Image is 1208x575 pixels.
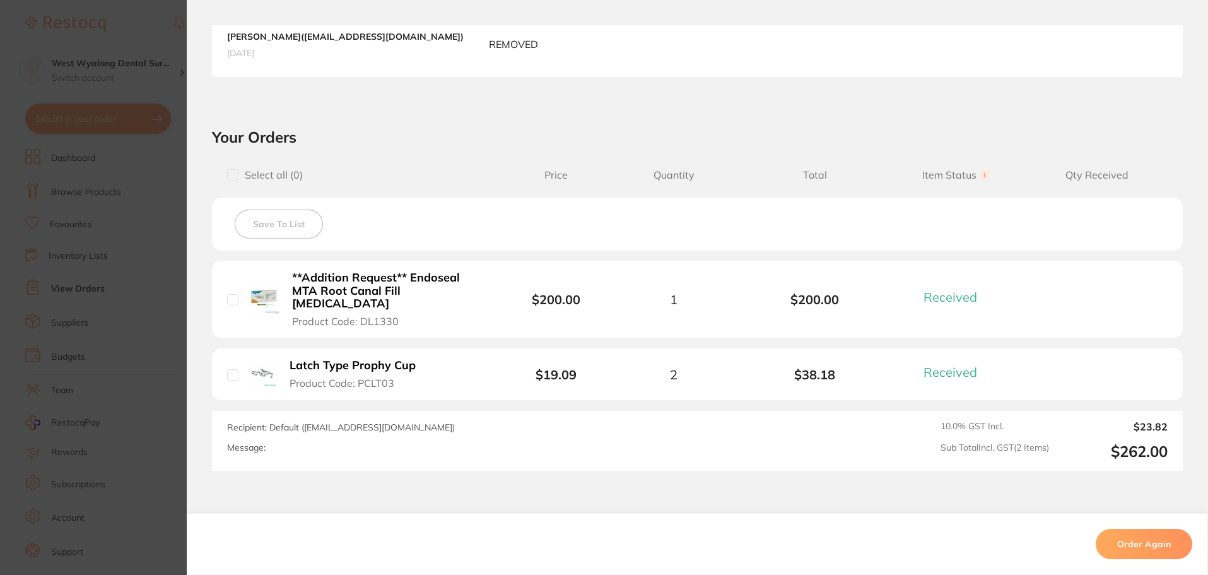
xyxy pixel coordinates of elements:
[235,210,323,239] button: Save To List
[248,283,279,314] img: **Addition Request** Endoseal MTA Root Canal Fill Mineral Trioxide Aggregate
[290,377,394,389] span: Product Code: PCLT03
[290,359,416,372] b: Latch Type Prophy Cup
[920,289,992,305] button: Received
[509,169,603,181] span: Price
[1059,421,1168,432] output: $23.82
[212,127,1183,146] h2: Your Orders
[227,422,455,433] span: Recipient: Default ( [EMAIL_ADDRESS][DOMAIN_NAME] )
[603,169,744,181] span: Quantity
[532,292,580,307] b: $200.00
[227,31,464,42] b: [PERSON_NAME] ( [EMAIL_ADDRESS][DOMAIN_NAME] )
[941,442,1049,461] span: Sub Total Incl. GST ( 2 Items)
[1059,442,1168,461] output: $262.00
[1026,169,1168,181] span: Qty Received
[744,169,886,181] span: Total
[536,367,577,382] b: $19.09
[920,364,992,380] button: Received
[489,37,538,51] p: REMOVED
[288,271,491,328] button: **Addition Request** Endoseal MTA Root Canal Fill [MEDICAL_DATA] Product Code: DL1330
[292,316,399,327] span: Product Code: DL1330
[670,367,677,382] span: 2
[227,47,464,59] span: [DATE]
[744,292,886,307] b: $200.00
[1096,529,1192,559] button: Order Again
[924,364,977,380] span: Received
[670,292,677,307] span: 1
[292,271,487,311] b: **Addition Request** Endoseal MTA Root Canal Fill [MEDICAL_DATA]
[227,442,266,453] label: Message:
[886,169,1027,181] span: Item Status
[248,359,276,388] img: Latch Type Prophy Cup
[744,367,886,382] b: $38.18
[924,289,977,305] span: Received
[238,169,303,181] span: Select all ( 0 )
[941,421,1049,432] span: 10.0 % GST Incl.
[286,359,431,389] button: Latch Type Prophy Cup Product Code: PCLT03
